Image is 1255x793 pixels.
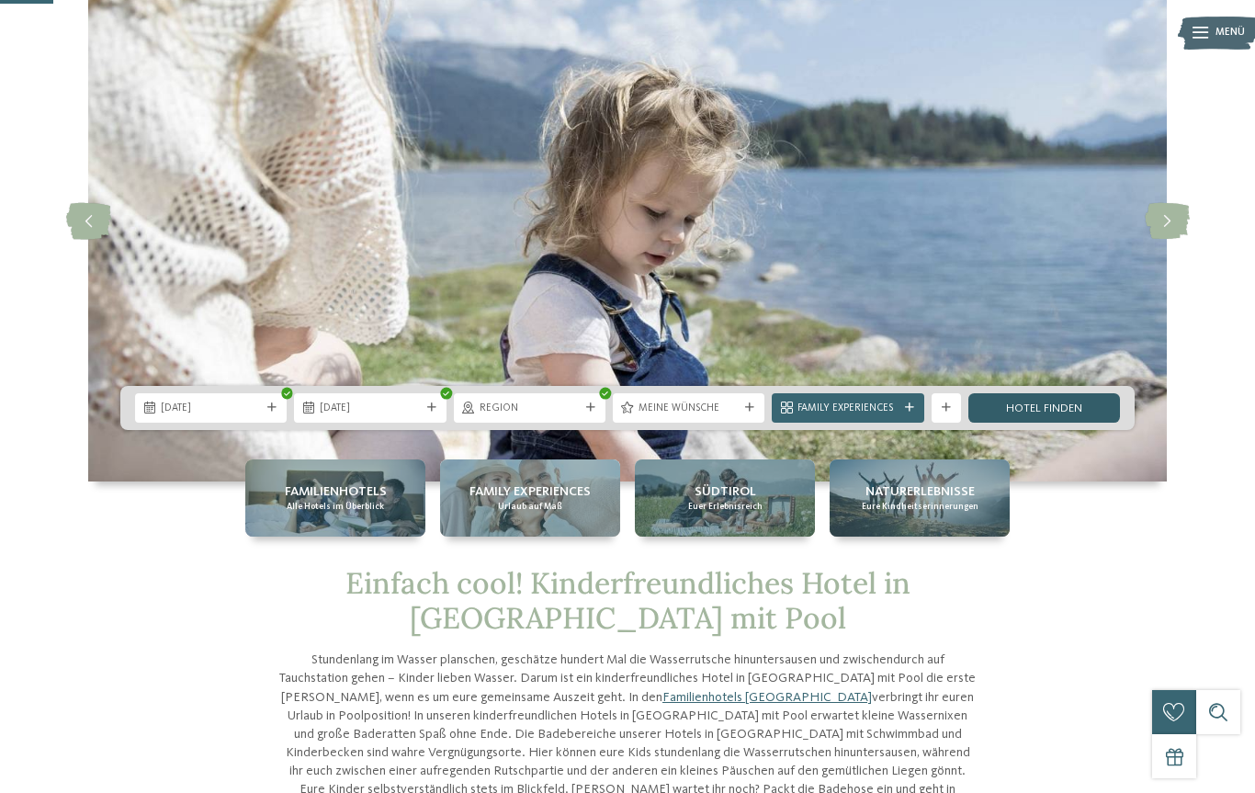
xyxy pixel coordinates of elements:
[688,501,763,513] span: Euer Erlebnisreich
[245,459,425,536] a: Kinderfreundliches Hotel in Südtirol mit Pool gesucht? Familienhotels Alle Hotels im Überblick
[830,459,1010,536] a: Kinderfreundliches Hotel in Südtirol mit Pool gesucht? Naturerlebnisse Eure Kindheitserinnerungen
[635,459,815,536] a: Kinderfreundliches Hotel in Südtirol mit Pool gesucht? Südtirol Euer Erlebnisreich
[287,501,384,513] span: Alle Hotels im Überblick
[662,691,872,704] a: Familienhotels [GEOGRAPHIC_DATA]
[440,459,620,536] a: Kinderfreundliches Hotel in Südtirol mit Pool gesucht? Family Experiences Urlaub auf Maß
[639,402,739,416] span: Meine Wünsche
[480,402,580,416] span: Region
[797,402,898,416] span: Family Experiences
[498,501,562,513] span: Urlaub auf Maß
[695,482,756,501] span: Südtirol
[865,482,975,501] span: Naturerlebnisse
[161,402,261,416] span: [DATE]
[320,402,420,416] span: [DATE]
[968,393,1120,423] a: Hotel finden
[862,501,978,513] span: Eure Kindheitserinnerungen
[469,482,591,501] span: Family Experiences
[285,482,387,501] span: Familienhotels
[345,564,910,637] span: Einfach cool! Kinderfreundliches Hotel in [GEOGRAPHIC_DATA] mit Pool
